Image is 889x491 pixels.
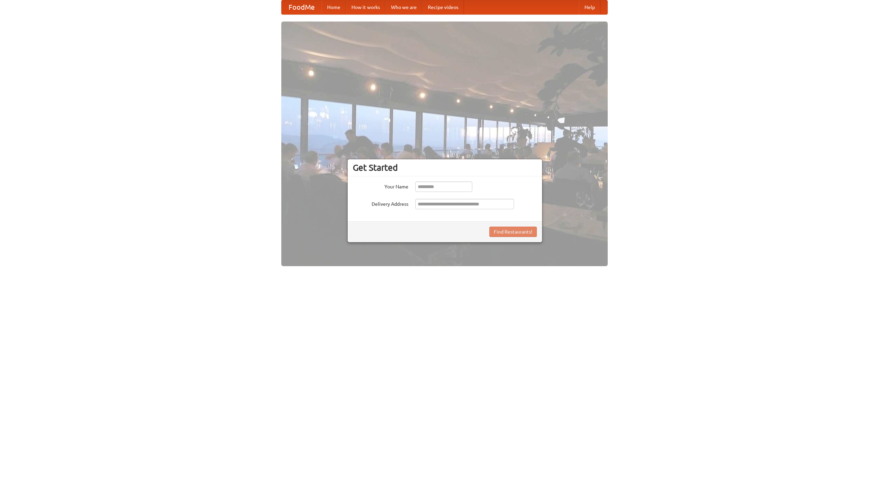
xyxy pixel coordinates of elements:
a: Recipe videos [422,0,464,14]
a: Help [579,0,600,14]
label: Your Name [353,181,408,190]
a: Home [322,0,346,14]
a: How it works [346,0,385,14]
button: Find Restaurants! [489,227,537,237]
a: FoodMe [282,0,322,14]
h3: Get Started [353,162,537,173]
a: Who we are [385,0,422,14]
label: Delivery Address [353,199,408,208]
